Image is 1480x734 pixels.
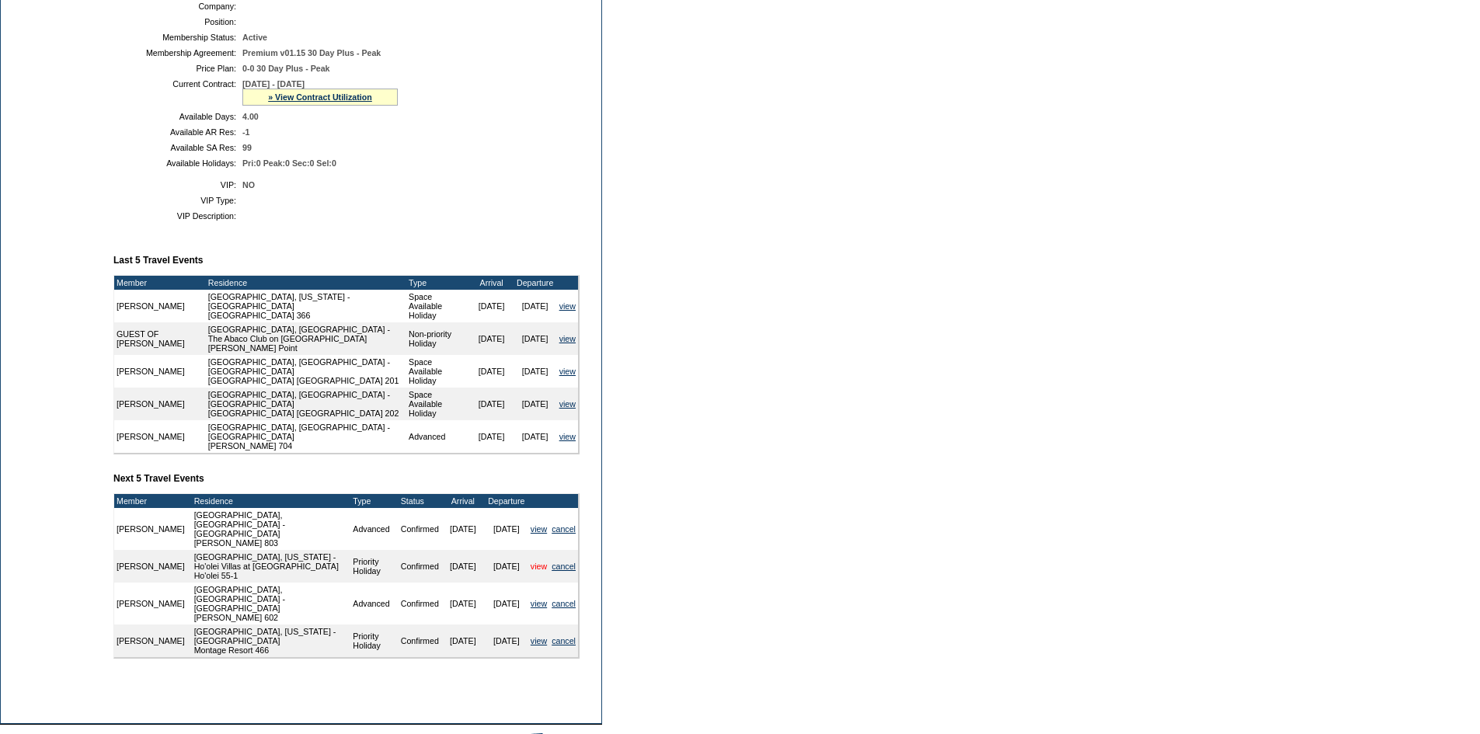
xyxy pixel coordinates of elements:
td: Company: [120,2,236,11]
a: view [559,334,576,343]
td: Confirmed [399,624,441,657]
td: VIP Type: [120,196,236,205]
td: [PERSON_NAME] [114,290,206,322]
td: Arrival [470,276,514,290]
span: 99 [242,143,252,152]
td: GUEST OF [PERSON_NAME] [114,322,206,355]
td: Available Holidays: [120,158,236,168]
td: Arrival [441,494,485,508]
td: Available AR Res: [120,127,236,137]
b: Next 5 Travel Events [113,473,204,484]
td: Departure [514,276,557,290]
td: [GEOGRAPHIC_DATA], [US_STATE] - [GEOGRAPHIC_DATA] [GEOGRAPHIC_DATA] 366 [206,290,406,322]
td: [GEOGRAPHIC_DATA], [GEOGRAPHIC_DATA] - [GEOGRAPHIC_DATA] [PERSON_NAME] 803 [192,508,351,550]
span: Premium v01.15 30 Day Plus - Peak [242,48,381,57]
td: Type [350,494,398,508]
a: cancel [552,599,576,608]
td: Status [399,494,441,508]
span: -1 [242,127,249,137]
td: [PERSON_NAME] [114,420,206,453]
td: [PERSON_NAME] [114,583,187,624]
td: Priority Holiday [350,550,398,583]
a: view [531,636,547,645]
td: [PERSON_NAME] [114,355,206,388]
td: [PERSON_NAME] [114,624,187,657]
span: 0-0 30 Day Plus - Peak [242,64,330,73]
td: Current Contract: [120,79,236,106]
td: [GEOGRAPHIC_DATA], [GEOGRAPHIC_DATA] - The Abaco Club on [GEOGRAPHIC_DATA] [PERSON_NAME] Point [206,322,406,355]
td: Member [114,494,187,508]
td: [DATE] [514,322,557,355]
td: Residence [206,276,406,290]
a: view [559,432,576,441]
td: Type [406,276,470,290]
td: [DATE] [441,624,485,657]
a: cancel [552,562,576,571]
td: [DATE] [441,508,485,550]
td: VIP: [120,180,236,190]
td: [DATE] [441,550,485,583]
td: [DATE] [485,624,528,657]
td: [GEOGRAPHIC_DATA], [US_STATE] - [GEOGRAPHIC_DATA] Montage Resort 466 [192,624,351,657]
td: [DATE] [470,388,514,420]
a: view [531,562,547,571]
span: [DATE] - [DATE] [242,79,305,89]
a: view [559,301,576,311]
span: Active [242,33,267,42]
td: [DATE] [470,420,514,453]
td: [GEOGRAPHIC_DATA], [GEOGRAPHIC_DATA] - [GEOGRAPHIC_DATA] [GEOGRAPHIC_DATA] [GEOGRAPHIC_DATA] 201 [206,355,406,388]
td: Space Available Holiday [406,388,470,420]
b: Last 5 Travel Events [113,255,203,266]
td: [DATE] [441,583,485,624]
td: [DATE] [485,550,528,583]
td: [DATE] [514,355,557,388]
a: view [531,599,547,608]
td: [DATE] [514,388,557,420]
td: Confirmed [399,508,441,550]
td: [GEOGRAPHIC_DATA], [US_STATE] - Ho'olei Villas at [GEOGRAPHIC_DATA] Ho'olei 55-1 [192,550,351,583]
span: Pri:0 Peak:0 Sec:0 Sel:0 [242,158,336,168]
td: [GEOGRAPHIC_DATA], [GEOGRAPHIC_DATA] - [GEOGRAPHIC_DATA] [GEOGRAPHIC_DATA] [GEOGRAPHIC_DATA] 202 [206,388,406,420]
a: view [531,524,547,534]
td: Residence [192,494,351,508]
td: [PERSON_NAME] [114,388,206,420]
td: Membership Status: [120,33,236,42]
td: [PERSON_NAME] [114,508,187,550]
td: [DATE] [485,583,528,624]
td: [PERSON_NAME] [114,550,187,583]
td: Confirmed [399,550,441,583]
td: [DATE] [514,420,557,453]
td: [DATE] [470,322,514,355]
a: » View Contract Utilization [268,92,372,102]
a: view [559,399,576,409]
td: Confirmed [399,583,441,624]
a: cancel [552,636,576,645]
td: Membership Agreement: [120,48,236,57]
td: Advanced [350,508,398,550]
td: Space Available Holiday [406,355,470,388]
td: [DATE] [485,508,528,550]
td: Advanced [406,420,470,453]
td: Available Days: [120,112,236,121]
td: Non-priority Holiday [406,322,470,355]
td: Member [114,276,206,290]
td: [DATE] [470,290,514,322]
td: Advanced [350,583,398,624]
a: cancel [552,524,576,534]
td: [DATE] [514,290,557,322]
td: Price Plan: [120,64,236,73]
td: Space Available Holiday [406,290,470,322]
td: [GEOGRAPHIC_DATA], [GEOGRAPHIC_DATA] - [GEOGRAPHIC_DATA] [PERSON_NAME] 602 [192,583,351,624]
td: Departure [485,494,528,508]
td: Priority Holiday [350,624,398,657]
span: 4.00 [242,112,259,121]
td: VIP Description: [120,211,236,221]
td: Available SA Res: [120,143,236,152]
td: [DATE] [470,355,514,388]
td: Position: [120,17,236,26]
span: NO [242,180,255,190]
td: [GEOGRAPHIC_DATA], [GEOGRAPHIC_DATA] - [GEOGRAPHIC_DATA] [PERSON_NAME] 704 [206,420,406,453]
a: view [559,367,576,376]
